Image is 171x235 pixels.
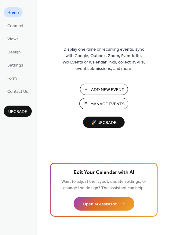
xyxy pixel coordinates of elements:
[91,87,124,93] span: Add New Event
[63,46,145,72] span: Display one-time or recurring events, sync with Google, Outlook, Zoom, Eventbrite, Wix Events or ...
[80,84,128,95] button: Add New Event
[7,36,19,42] span: Views
[61,178,146,192] span: Want to adjust the layout, update settings, or change the design? The assistant can help.
[7,49,21,56] span: Design
[74,197,134,211] button: Open AI Assistant
[7,23,24,29] span: Connect
[90,101,125,107] span: Manage Events
[4,47,24,57] a: Design
[4,73,20,83] a: Form
[79,98,128,109] button: Manage Events
[4,34,22,44] a: Views
[8,109,27,115] span: Upgrade
[4,60,27,70] a: Settings
[83,117,125,128] button: 🚀 Upgrade
[87,119,121,127] span: 🚀 Upgrade
[7,10,19,16] span: Home
[7,89,28,95] span: Contact Us
[4,7,23,17] a: Home
[4,106,32,117] button: Upgrade
[83,201,117,208] span: Open AI Assistant
[74,168,134,177] span: Edit Your Calendar with AI
[7,75,17,82] span: Form
[4,86,32,96] a: Contact Us
[4,20,27,31] a: Connect
[7,62,23,69] span: Settings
